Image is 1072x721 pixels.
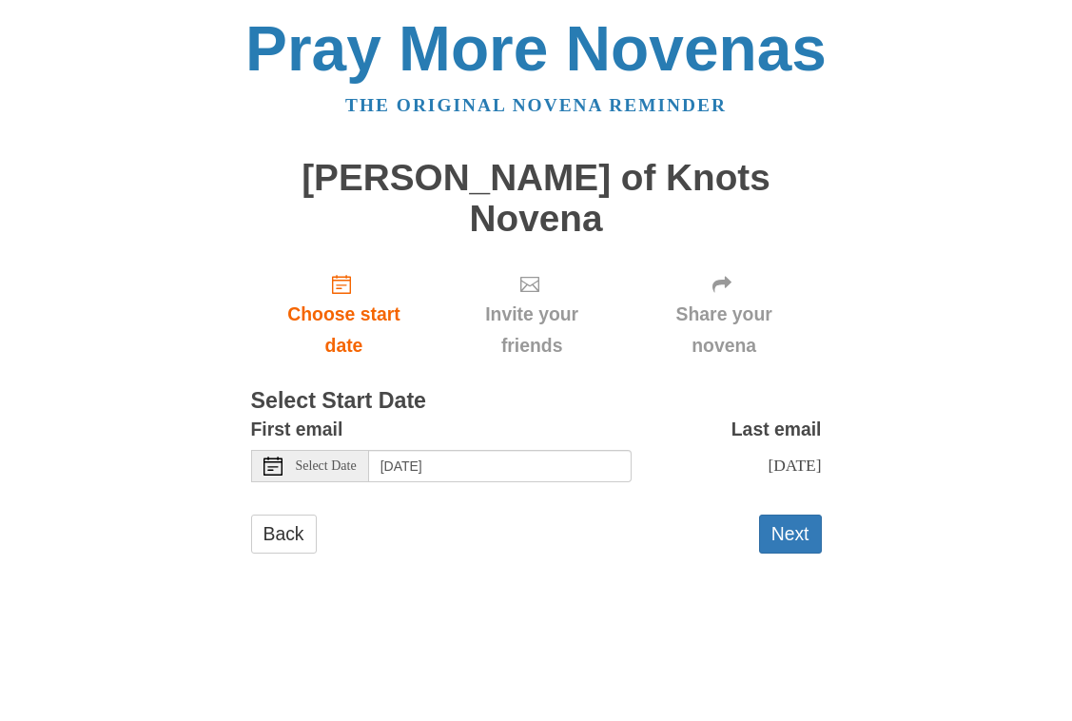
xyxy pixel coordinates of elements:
[296,459,357,473] span: Select Date
[251,158,822,239] h1: [PERSON_NAME] of Knots Novena
[345,95,727,115] a: The original novena reminder
[251,515,317,554] a: Back
[251,389,822,414] h3: Select Start Date
[251,258,438,371] a: Choose start date
[437,258,626,371] div: Click "Next" to confirm your start date first.
[627,258,822,371] div: Click "Next" to confirm your start date first.
[731,414,822,445] label: Last email
[245,13,827,84] a: Pray More Novenas
[646,299,803,361] span: Share your novena
[270,299,419,361] span: Choose start date
[759,515,822,554] button: Next
[251,414,343,445] label: First email
[456,299,607,361] span: Invite your friends
[768,456,821,475] span: [DATE]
